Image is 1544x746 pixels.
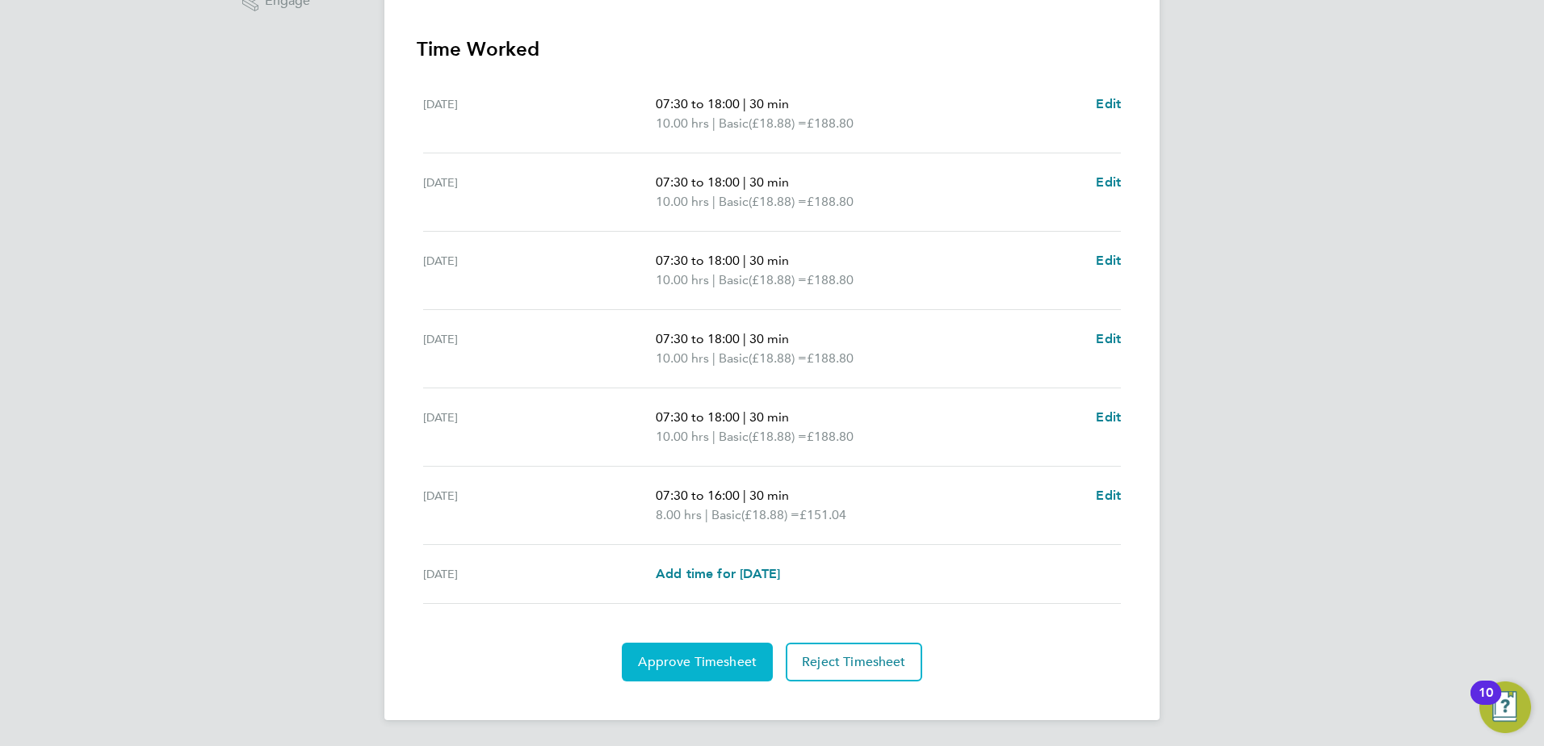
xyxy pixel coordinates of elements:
[1096,251,1121,270] a: Edit
[656,174,740,190] span: 07:30 to 18:00
[719,192,749,212] span: Basic
[638,654,757,670] span: Approve Timesheet
[712,115,715,131] span: |
[1479,693,1493,714] div: 10
[807,115,854,131] span: £188.80
[799,507,846,522] span: £151.04
[656,194,709,209] span: 10.00 hrs
[423,408,656,446] div: [DATE]
[1096,408,1121,427] a: Edit
[749,96,789,111] span: 30 min
[656,253,740,268] span: 07:30 to 18:00
[711,505,741,525] span: Basic
[417,36,1127,62] h3: Time Worked
[807,350,854,366] span: £188.80
[807,194,854,209] span: £188.80
[1096,94,1121,114] a: Edit
[1096,331,1121,346] span: Edit
[749,174,789,190] span: 30 min
[423,564,656,584] div: [DATE]
[656,507,702,522] span: 8.00 hrs
[741,507,799,522] span: (£18.88) =
[656,566,780,581] span: Add time for [DATE]
[743,174,746,190] span: |
[656,331,740,346] span: 07:30 to 18:00
[656,96,740,111] span: 07:30 to 18:00
[749,194,807,209] span: (£18.88) =
[743,331,746,346] span: |
[656,488,740,503] span: 07:30 to 16:00
[719,427,749,446] span: Basic
[656,115,709,131] span: 10.00 hrs
[749,409,789,425] span: 30 min
[719,270,749,290] span: Basic
[749,272,807,287] span: (£18.88) =
[1096,96,1121,111] span: Edit
[719,114,749,133] span: Basic
[712,429,715,444] span: |
[743,96,746,111] span: |
[743,488,746,503] span: |
[423,486,656,525] div: [DATE]
[712,194,715,209] span: |
[1096,409,1121,425] span: Edit
[743,409,746,425] span: |
[656,350,709,366] span: 10.00 hrs
[749,253,789,268] span: 30 min
[423,94,656,133] div: [DATE]
[622,643,773,681] button: Approve Timesheet
[786,643,922,681] button: Reject Timesheet
[1096,329,1121,349] a: Edit
[1096,253,1121,268] span: Edit
[656,272,709,287] span: 10.00 hrs
[712,272,715,287] span: |
[423,329,656,368] div: [DATE]
[1479,681,1531,733] button: Open Resource Center, 10 new notifications
[423,251,656,290] div: [DATE]
[807,429,854,444] span: £188.80
[749,115,807,131] span: (£18.88) =
[705,507,708,522] span: |
[1096,488,1121,503] span: Edit
[712,350,715,366] span: |
[423,173,656,212] div: [DATE]
[749,331,789,346] span: 30 min
[807,272,854,287] span: £188.80
[802,654,906,670] span: Reject Timesheet
[749,488,789,503] span: 30 min
[749,350,807,366] span: (£18.88) =
[749,429,807,444] span: (£18.88) =
[656,409,740,425] span: 07:30 to 18:00
[1096,486,1121,505] a: Edit
[656,564,780,584] a: Add time for [DATE]
[1096,174,1121,190] span: Edit
[743,253,746,268] span: |
[656,429,709,444] span: 10.00 hrs
[1096,173,1121,192] a: Edit
[719,349,749,368] span: Basic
